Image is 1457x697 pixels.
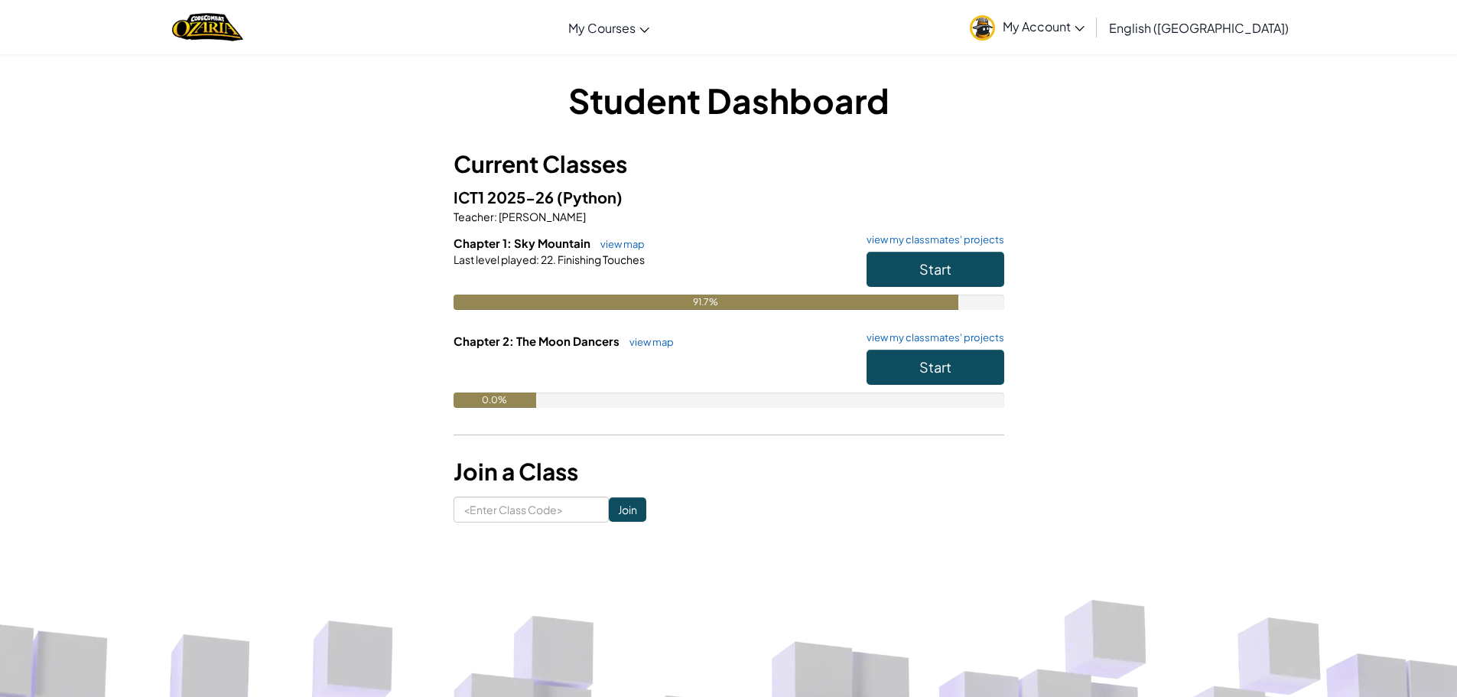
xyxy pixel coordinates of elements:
img: Home [172,11,243,43]
a: view my classmates' projects [859,333,1004,343]
span: (Python) [557,187,623,207]
a: view map [593,238,645,250]
a: My Courses [561,7,657,48]
span: Start [919,260,951,278]
span: Start [919,358,951,376]
span: Chapter 1: Sky Mountain [454,236,593,250]
h3: Join a Class [454,454,1004,489]
button: Start [867,252,1004,287]
a: Ozaria by CodeCombat logo [172,11,243,43]
span: Finishing Touches [556,252,645,266]
button: Start [867,350,1004,385]
span: Chapter 2: The Moon Dancers [454,334,622,348]
h3: Current Classes [454,147,1004,181]
div: 91.7% [454,295,958,310]
span: Teacher [454,210,494,223]
span: ICT1 2025-26 [454,187,557,207]
a: view my classmates' projects [859,235,1004,245]
span: Last level played [454,252,536,266]
span: My Courses [568,20,636,36]
span: English ([GEOGRAPHIC_DATA]) [1109,20,1289,36]
img: avatar [970,15,995,41]
input: Join [609,497,646,522]
span: : [536,252,539,266]
a: view map [622,336,674,348]
span: My Account [1003,18,1085,34]
a: English ([GEOGRAPHIC_DATA]) [1101,7,1296,48]
span: : [494,210,497,223]
h1: Student Dashboard [454,77,1004,124]
span: [PERSON_NAME] [497,210,586,223]
input: <Enter Class Code> [454,497,609,523]
span: 22. [539,252,556,266]
a: My Account [962,3,1092,51]
div: 0.0% [454,392,536,408]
